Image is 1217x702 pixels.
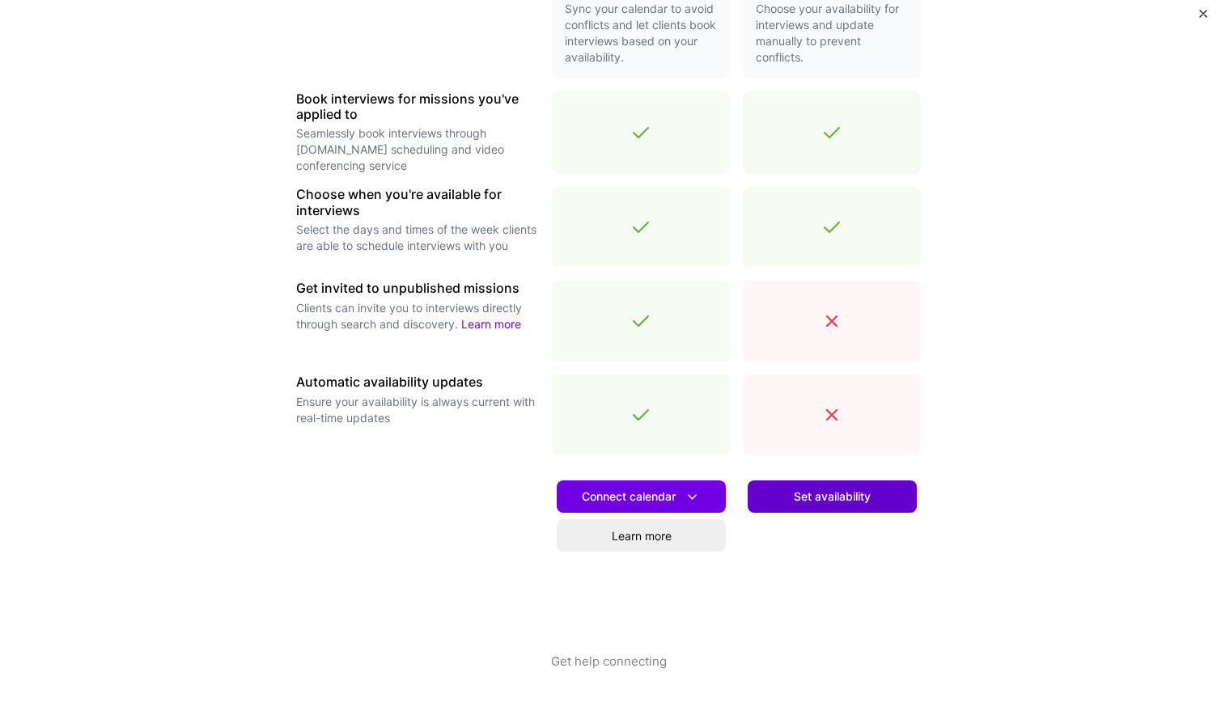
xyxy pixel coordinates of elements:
[557,519,726,552] a: Learn more
[794,488,871,505] span: Set availability
[296,187,539,218] h3: Choose when you're available for interviews
[296,300,539,332] p: Clients can invite you to interviews directly through search and discovery.
[1199,10,1207,27] button: Close
[296,125,539,174] p: Seamlessly book interviews through [DOMAIN_NAME] scheduling and video conferencing service
[748,480,917,513] button: Set availability
[565,1,717,66] p: Sync your calendar to avoid conflicts and let clients book interviews based on your availability.
[296,374,539,390] h3: Automatic availability updates
[296,222,539,254] p: Select the days and times of the week clients are able to schedule interviews with you
[557,480,726,513] button: Connect calendar
[756,1,908,66] p: Choose your availability for interviews and update manually to prevent conflicts.
[296,91,539,122] h3: Book interviews for missions you've applied to
[551,653,667,702] button: Get help connecting
[684,488,701,505] i: icon DownArrowWhite
[296,394,539,426] p: Ensure your availability is always current with real-time updates
[296,281,539,296] h3: Get invited to unpublished missions
[582,488,701,505] span: Connect calendar
[461,317,521,331] a: Learn more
